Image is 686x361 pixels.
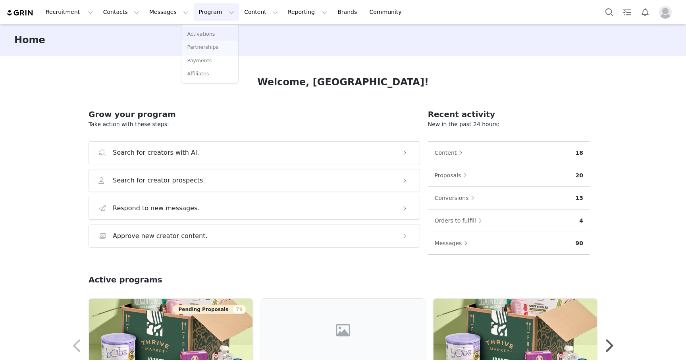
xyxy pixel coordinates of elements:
h3: Search for creator prospects. [113,176,205,185]
p: Partnerships [187,44,218,51]
h3: Search for creators with AI. [113,148,199,157]
h3: Approve new creator content. [113,231,208,241]
button: Proposals [434,169,471,182]
button: Conversions [434,192,479,204]
p: Payments [187,57,212,64]
button: Search for creators with AI. [89,141,420,164]
button: Search [601,3,618,21]
h3: Respond to new messages. [113,204,200,213]
img: grin logo [6,9,34,17]
button: Messages [434,237,472,250]
button: Pending Proposals79 [173,305,247,314]
button: Content [434,146,467,159]
button: Program [194,3,239,21]
p: 20 [576,171,583,180]
h2: Active programs [89,274,162,286]
button: Notifications [636,3,654,21]
p: 13 [576,194,583,202]
p: 18 [576,149,583,157]
a: Community [365,3,410,21]
button: Orders to fulfill [434,214,486,227]
button: Recruitment [41,3,98,21]
p: Take action with these steps: [89,120,420,129]
button: Respond to new messages. [89,197,420,220]
a: Brands [333,3,364,21]
p: New in the past 24 hours: [428,120,590,129]
button: Content [239,3,283,21]
p: Affiliates [187,70,209,78]
h3: Home [14,33,45,47]
button: Approve new creator content. [89,225,420,248]
h1: Welcome, [GEOGRAPHIC_DATA]! [257,75,429,89]
button: Profile [654,6,680,19]
button: Reporting [283,3,332,21]
a: Tasks [619,3,636,21]
img: placeholder-profile.jpg [659,6,672,19]
p: 90 [576,239,583,248]
button: Contacts [98,3,144,21]
p: Activations [187,30,215,38]
button: Search for creator prospects. [89,169,420,192]
h2: Recent activity [428,108,590,120]
p: 4 [579,217,583,225]
button: Messages [145,3,193,21]
h2: Grow your program [89,108,420,120]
